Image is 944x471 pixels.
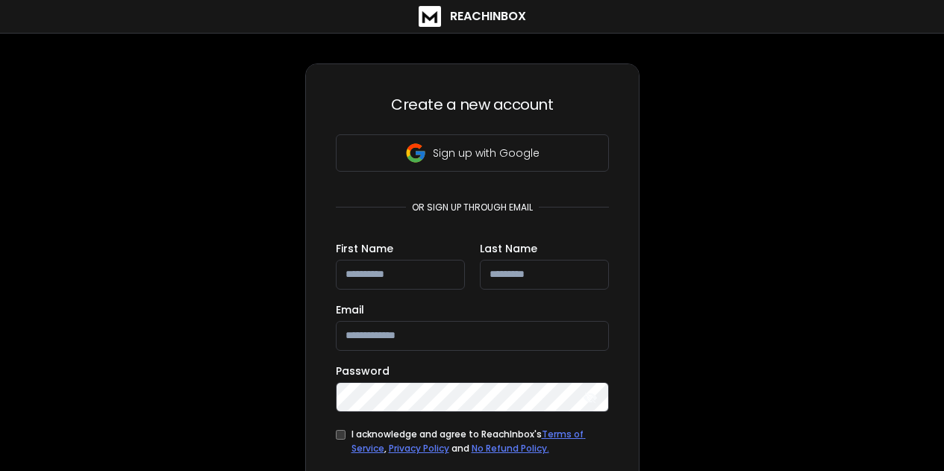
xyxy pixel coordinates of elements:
p: or sign up through email [406,202,539,213]
a: No Refund Policy. [472,442,549,455]
label: First Name [336,243,393,254]
h1: ReachInbox [450,7,526,25]
img: logo [419,6,441,27]
a: Privacy Policy [389,442,449,455]
button: Sign up with Google [336,134,609,172]
a: ReachInbox [419,6,526,27]
label: Password [336,366,390,376]
div: I acknowledge and agree to ReachInbox's , and [351,427,609,456]
h3: Create a new account [336,94,609,115]
label: Last Name [480,243,537,254]
p: Sign up with Google [433,146,540,160]
label: Email [336,305,364,315]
